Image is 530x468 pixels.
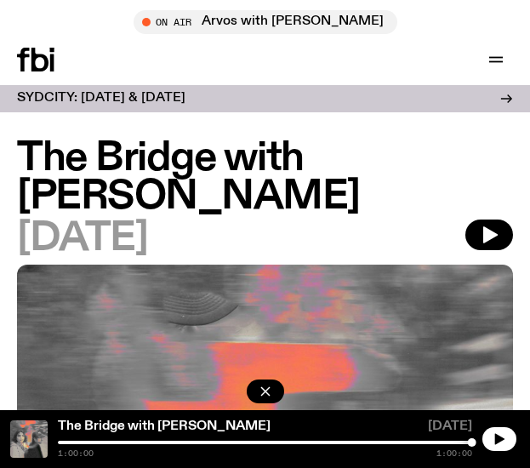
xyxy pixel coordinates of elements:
button: On AirArvos with [PERSON_NAME] [134,10,397,34]
span: [DATE] [17,220,147,258]
span: [DATE] [428,420,472,437]
h1: The Bridge with [PERSON_NAME] [17,140,513,216]
a: The Bridge with [PERSON_NAME] [58,419,271,433]
span: 1:00:00 [436,449,472,458]
span: 1:00:00 [58,449,94,458]
h3: SYDCITY: [DATE] & [DATE] [17,92,185,105]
